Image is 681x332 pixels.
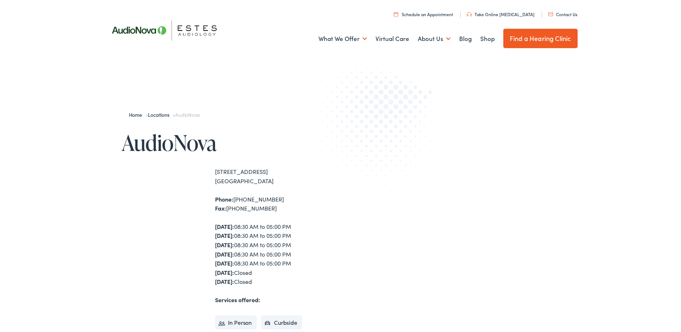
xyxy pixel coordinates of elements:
a: Find a Hearing Clinic [503,29,578,48]
span: AudioNova [175,111,200,118]
a: Locations [148,111,173,118]
img: utility icon [394,12,398,17]
strong: [DATE]: [215,259,234,267]
strong: [DATE]: [215,231,234,239]
div: [PHONE_NUMBER] [PHONE_NUMBER] [215,195,341,213]
span: » » [129,111,200,118]
div: 08:30 AM to 05:00 PM 08:30 AM to 05:00 PM 08:30 AM to 05:00 PM 08:30 AM to 05:00 PM 08:30 AM to 0... [215,222,341,286]
img: utility icon [467,12,472,17]
strong: Fax: [215,204,226,212]
strong: [DATE]: [215,268,234,276]
strong: Services offered: [215,296,260,304]
a: Blog [459,26,472,52]
a: Virtual Care [376,26,409,52]
img: utility icon [548,13,553,16]
li: Curbside [261,315,302,330]
strong: [DATE]: [215,241,234,249]
a: Shop [480,26,495,52]
strong: Phone: [215,195,233,203]
strong: [DATE]: [215,222,234,230]
a: Take Online [MEDICAL_DATA] [467,11,535,17]
div: [STREET_ADDRESS] [GEOGRAPHIC_DATA] [215,167,341,185]
li: In Person [215,315,257,330]
a: Home [129,111,146,118]
a: Schedule an Appointment [394,11,453,17]
a: About Us [418,26,451,52]
a: Contact Us [548,11,577,17]
strong: [DATE]: [215,250,234,258]
h1: AudioNova [122,131,341,155]
a: What We Offer [318,26,367,52]
strong: [DATE]: [215,277,234,285]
